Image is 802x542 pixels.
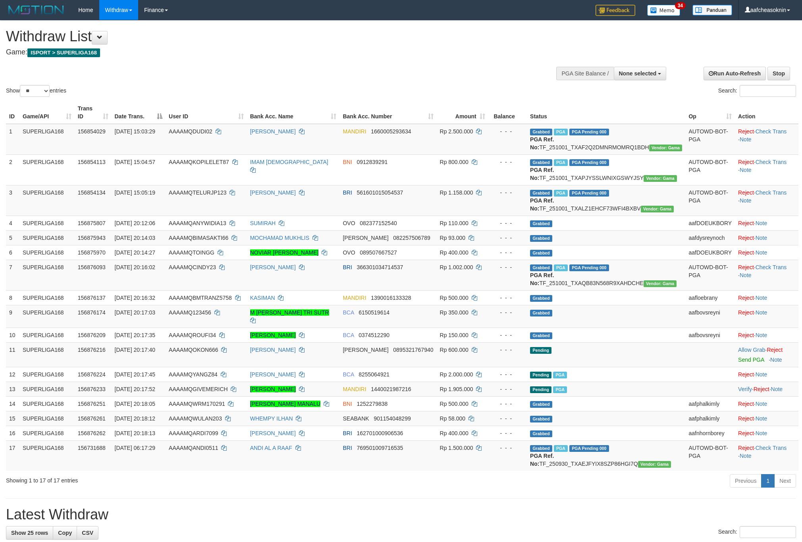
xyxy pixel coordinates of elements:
span: [DATE] 15:05:19 [115,189,155,196]
label: Search: [718,85,796,97]
a: M [PERSON_NAME] TRI SUTR [250,309,329,316]
span: Grabbed [530,190,552,197]
a: [PERSON_NAME] [250,347,296,353]
span: BRI [343,189,352,196]
a: ANDI AL A RAAF [250,445,292,451]
th: Bank Acc. Name: activate to sort column ascending [247,101,340,124]
a: KASIMAN [250,295,275,301]
td: TF_251001_TXALZ1EHCF73WFI4BXBV [527,185,685,216]
a: Copy [53,526,77,540]
span: Copy 1440021987216 to clipboard [371,386,411,392]
div: - - - [492,219,524,227]
span: Copy 1660005293634 to clipboard [371,128,411,135]
a: Reject [754,386,769,392]
span: Pending [530,347,551,354]
td: AUTOWD-BOT-PGA [685,154,735,185]
span: 156876233 [78,386,106,392]
span: Grabbed [530,295,552,302]
span: Vendor URL: https://trx31.1velocity.biz [641,206,674,212]
a: [PERSON_NAME] [250,128,296,135]
span: ISPORT > SUPERLIGA168 [27,48,100,57]
span: Copy 082377152540 to clipboard [360,220,397,226]
span: Marked by aafchhiseyha [554,159,568,166]
div: - - - [492,400,524,408]
b: PGA Ref. No: [530,136,554,150]
td: 10 [6,328,19,342]
span: Copy 1390016133328 to clipboard [371,295,411,301]
th: Bank Acc. Number: activate to sort column ascending [339,101,436,124]
td: SUPERLIGA168 [19,216,75,230]
label: Show entries [6,85,66,97]
td: SUPERLIGA168 [19,367,75,382]
td: · [735,290,798,305]
span: · [738,347,767,353]
td: SUPERLIGA168 [19,185,75,216]
span: 34 [675,2,686,9]
div: - - - [492,127,524,135]
a: Check Trans [756,264,787,270]
span: Grabbed [530,250,552,257]
a: Reject [738,295,754,301]
td: aafbovsreyni [685,328,735,342]
span: 156876216 [78,347,106,353]
th: Amount: activate to sort column ascending [437,101,488,124]
span: Copy 561601015054537 to clipboard [357,189,403,196]
td: SUPERLIGA168 [19,396,75,411]
span: PGA Pending [569,129,609,135]
span: Copy 0912839291 to clipboard [357,159,388,165]
span: Copy [58,530,72,536]
span: Rp 110.000 [440,220,468,226]
img: panduan.png [692,5,732,15]
a: Note [740,272,752,278]
a: Note [771,386,783,392]
span: SEABANK [343,415,369,422]
td: aafphalkimly [685,411,735,426]
span: [DATE] 15:04:57 [115,159,155,165]
td: · [735,305,798,328]
span: BNI [343,159,352,165]
a: [PERSON_NAME] [250,264,296,270]
a: Note [756,401,767,407]
th: Action [735,101,798,124]
td: 11 [6,342,19,367]
span: OVO [343,249,355,256]
span: MANDIRI [343,295,366,301]
a: Reject [738,401,754,407]
img: MOTION_logo.png [6,4,66,16]
span: Vendor URL: https://trx31.1velocity.biz [644,175,677,182]
a: Note [740,197,752,204]
span: 156875970 [78,249,106,256]
span: [DATE] 20:17:35 [115,332,155,338]
span: AAAAMQKOPILELET87 [169,159,229,165]
td: aafDOEUKBORY [685,245,735,260]
div: - - - [492,331,524,339]
a: Stop [767,67,790,80]
td: 13 [6,382,19,396]
span: Vendor URL: https://trx31.1velocity.biz [649,145,682,151]
span: Copy 901154048299 to clipboard [374,415,411,422]
span: BNI [343,401,352,407]
span: 156875807 [78,220,106,226]
a: Note [770,357,782,363]
a: Send PGA [738,357,764,363]
label: Search: [718,526,796,538]
span: 156876137 [78,295,106,301]
span: 156876251 [78,401,106,407]
b: PGA Ref. No: [530,167,554,181]
span: Grabbed [530,310,552,316]
span: [DATE] 20:18:12 [115,415,155,422]
th: Status [527,101,685,124]
td: SUPERLIGA168 [19,124,75,155]
div: - - - [492,309,524,316]
span: Marked by aafsengchandara [554,264,568,271]
span: [PERSON_NAME] [343,235,388,241]
td: 15 [6,411,19,426]
span: Copy 1252279838 to clipboard [357,401,388,407]
a: [PERSON_NAME] [250,386,296,392]
span: PGA Pending [569,190,609,197]
a: Reject [738,159,754,165]
b: PGA Ref. No: [530,272,554,286]
span: Copy 0374512290 to clipboard [359,332,389,338]
span: Grabbed [530,264,552,271]
td: · · [735,154,798,185]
